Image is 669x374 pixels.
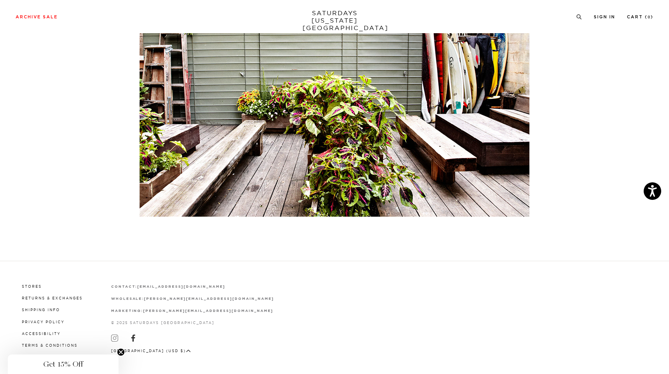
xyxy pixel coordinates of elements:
p: © 2025 Saturdays [GEOGRAPHIC_DATA] [111,320,274,326]
div: Get 15% OffClose teaser [8,354,119,374]
span: Get 15% Off [43,360,83,369]
button: Close teaser [117,348,125,356]
a: Shipping Info [22,308,60,312]
a: Returns & Exchanges [22,296,83,300]
a: Terms & Conditions [22,343,78,347]
a: [EMAIL_ADDRESS][DOMAIN_NAME] [137,284,225,289]
strong: [PERSON_NAME][EMAIL_ADDRESS][DOMAIN_NAME] [143,309,273,313]
strong: contact: [111,285,138,289]
a: SATURDAYS[US_STATE][GEOGRAPHIC_DATA] [303,9,367,32]
strong: wholesale: [111,297,144,301]
a: Stores [22,284,42,289]
a: Archive Sale [16,15,58,19]
a: Cart (0) [627,15,653,19]
strong: [EMAIL_ADDRESS][DOMAIN_NAME] [137,285,225,289]
a: Accessibility [22,331,60,336]
button: [GEOGRAPHIC_DATA] (USD $) [111,348,191,354]
a: [PERSON_NAME][EMAIL_ADDRESS][DOMAIN_NAME] [144,296,274,301]
strong: marketing: [111,309,143,313]
a: Privacy Policy [22,320,64,324]
strong: [PERSON_NAME][EMAIL_ADDRESS][DOMAIN_NAME] [144,297,274,301]
small: 0 [648,16,651,19]
a: [PERSON_NAME][EMAIL_ADDRESS][DOMAIN_NAME] [143,308,273,313]
a: Sign In [594,15,615,19]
